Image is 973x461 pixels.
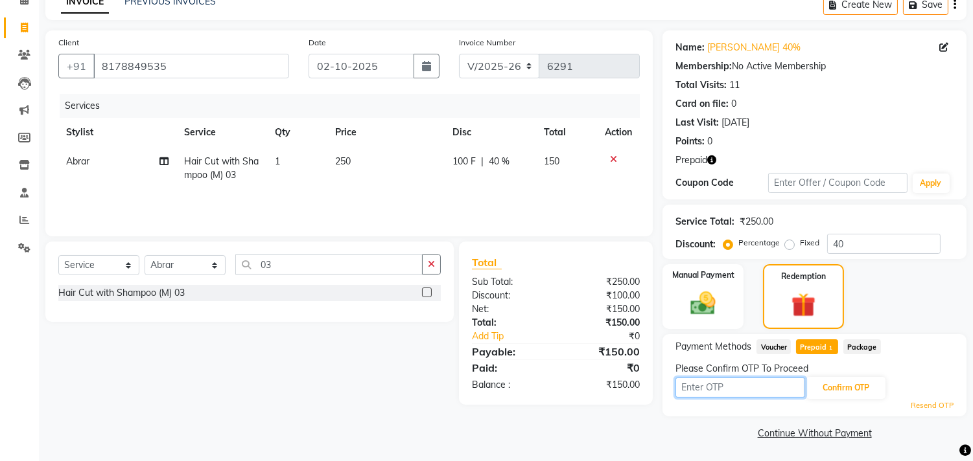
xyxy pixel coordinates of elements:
span: 40 % [489,155,510,168]
div: Please Confirm OTP To Proceed [675,362,954,376]
th: Stylist [58,118,176,147]
span: 150 [544,155,559,167]
div: Last Visit: [675,116,719,129]
input: Enter Offer / Coupon Code [768,173,907,193]
div: No Active Membership [675,60,954,73]
button: Apply [913,174,950,193]
th: Total [536,118,597,147]
img: _cash.svg [683,289,723,318]
div: [DATE] [721,116,749,129]
div: Sub Total: [462,275,556,289]
div: 0 [707,135,712,148]
span: | [481,155,484,168]
input: Enter OTP [675,377,805,398]
label: Percentage [738,237,780,249]
div: ₹0 [572,330,650,343]
a: Resend OTP [911,400,954,411]
div: Points: [675,135,705,148]
div: ₹100.00 [556,289,650,302]
a: Continue Without Payment [665,427,964,440]
div: Net: [462,302,556,316]
div: ₹150.00 [556,302,650,316]
input: Search by Name/Mobile/Email/Code [93,54,289,78]
div: Membership: [675,60,732,73]
span: Hair Cut with Shampoo (M) 03 [184,155,259,181]
input: Search or Scan [235,254,423,275]
span: 250 [335,155,351,167]
th: Qty [267,118,327,147]
div: Total Visits: [675,78,727,92]
a: [PERSON_NAME] 40% [707,41,801,54]
span: Prepaid [675,153,707,167]
div: Paid: [462,360,556,376]
div: Discount: [675,238,716,251]
span: Voucher [756,339,791,354]
th: Action [597,118,640,147]
th: Disc [445,118,536,147]
div: ₹150.00 [556,344,650,359]
div: ₹150.00 [556,378,650,392]
label: Fixed [800,237,819,249]
div: Card on file: [675,97,729,111]
div: Coupon Code [675,176,768,190]
span: 1 [275,155,280,167]
div: Name: [675,41,705,54]
div: Hair Cut with Shampoo (M) 03 [58,286,185,300]
label: Date [309,37,326,49]
div: ₹0 [556,360,650,376]
div: Payable: [462,344,556,359]
span: Total [472,256,502,269]
div: 11 [729,78,740,92]
div: Services [60,94,650,118]
span: Prepaid [796,339,838,354]
a: Add Tip [462,330,572,343]
th: Price [327,118,445,147]
label: Client [58,37,79,49]
span: 1 [827,344,834,352]
img: _gift.svg [784,290,823,320]
label: Invoice Number [459,37,515,49]
button: +91 [58,54,95,78]
label: Manual Payment [672,269,734,281]
span: Abrar [66,155,89,167]
label: Redemption [781,271,826,282]
th: Service [176,118,267,147]
div: Balance : [462,378,556,392]
div: Total: [462,316,556,330]
div: Discount: [462,289,556,302]
button: Confirm OTP [806,377,885,399]
span: 100 F [452,155,476,168]
span: Payment Methods [675,340,751,354]
span: Package [843,339,881,354]
div: ₹250.00 [740,215,773,229]
div: 0 [731,97,736,111]
div: ₹150.00 [556,316,650,330]
div: Service Total: [675,215,734,229]
div: ₹250.00 [556,275,650,289]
